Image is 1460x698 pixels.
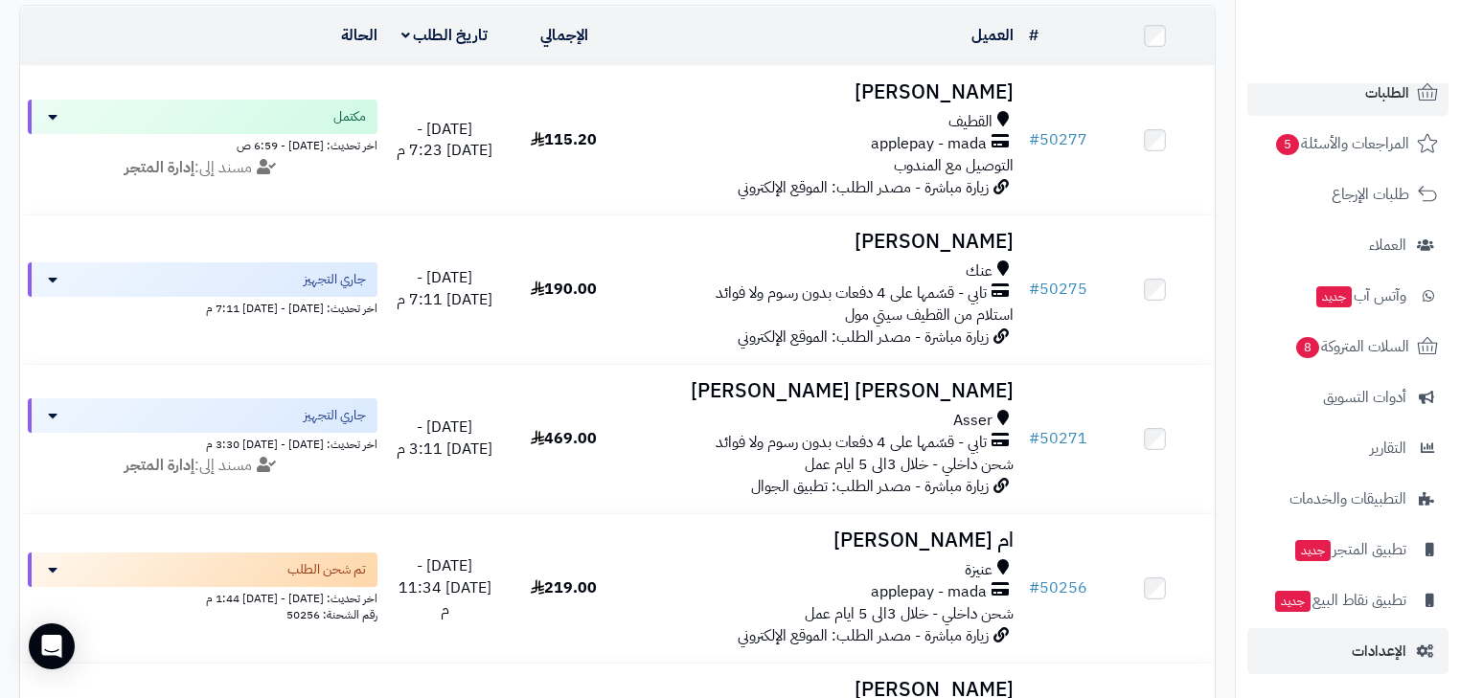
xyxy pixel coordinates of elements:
[399,554,491,621] span: [DATE] - [DATE] 11:34 م
[948,111,992,133] span: القطيف
[333,107,366,126] span: مكتمل
[631,231,1014,253] h3: [PERSON_NAME]
[1295,540,1331,561] span: جديد
[1029,576,1039,599] span: #
[1247,425,1449,471] a: التقارير
[805,602,1014,625] span: شحن داخلي - خلال 3الى 5 ايام عمل
[531,278,597,301] span: 190.00
[1029,278,1039,301] span: #
[13,157,392,179] div: مسند إلى:
[716,282,987,304] span: تابي - قسّمها على 4 دفعات بدون رسوم ولا فوائد
[871,581,987,603] span: applepay - mada
[1029,427,1087,450] a: #50271
[1276,134,1300,156] span: 5
[1369,232,1406,259] span: العملاء
[1029,128,1039,151] span: #
[631,380,1014,402] h3: [PERSON_NAME] [PERSON_NAME]
[28,433,377,453] div: اخر تحديث: [DATE] - [DATE] 3:30 م
[1273,587,1406,614] span: تطبيق نقاط البيع
[401,24,489,47] a: تاريخ الطلب
[1029,24,1038,47] a: #
[287,560,366,579] span: تم شحن الطلب
[1316,286,1352,307] span: جديد
[631,81,1014,103] h3: [PERSON_NAME]
[751,475,989,498] span: زيارة مباشرة - مصدر الطلب: تطبيق الجوال
[1332,181,1409,208] span: طلبات الإرجاع
[1314,282,1406,309] span: وآتس آب
[531,128,597,151] span: 115.20
[1370,435,1406,462] span: التقارير
[1274,130,1409,157] span: المراجعات والأسئلة
[397,118,492,163] span: [DATE] - [DATE] 7:23 م
[286,606,377,623] span: رقم الشحنة: 50256
[738,624,989,647] span: زيارة مباشرة - مصدر الطلب: الموقع الإلكتروني
[1294,333,1409,360] span: السلات المتروكة
[738,326,989,349] span: زيارة مباشرة - مصدر الطلب: الموقع الإلكتروني
[1247,222,1449,268] a: العملاء
[1029,278,1087,301] a: #50275
[631,529,1014,552] h3: ام [PERSON_NAME]
[716,432,987,454] span: تابي - قسّمها على 4 دفعات بدون رسوم ولا فوائد
[971,24,1014,47] a: العميل
[29,623,75,669] div: Open Intercom Messenger
[1247,121,1449,167] a: المراجعات والأسئلة5
[1247,273,1449,319] a: وآتس آبجديد
[1296,337,1320,359] span: 8
[1330,44,1442,84] img: logo-2.png
[1029,128,1087,151] a: #50277
[1365,79,1409,106] span: الطلبات
[1293,536,1406,563] span: تطبيق المتجر
[738,176,989,199] span: زيارة مباشرة - مصدر الطلب: الموقع الإلكتروني
[1247,628,1449,674] a: الإعدادات
[125,156,194,179] strong: إدارة المتجر
[397,266,492,311] span: [DATE] - [DATE] 7:11 م
[1247,324,1449,370] a: السلات المتروكة8
[28,587,377,607] div: اخر تحديث: [DATE] - [DATE] 1:44 م
[397,416,492,461] span: [DATE] - [DATE] 3:11 م
[540,24,588,47] a: الإجمالي
[1247,171,1449,217] a: طلبات الإرجاع
[1029,427,1039,450] span: #
[1289,485,1406,512] span: التطبيقات والخدمات
[965,559,992,581] span: عنيزة
[1247,577,1449,623] a: تطبيق نقاط البيعجديد
[341,24,377,47] a: الحالة
[1323,384,1406,411] span: أدوات التسويق
[1029,576,1087,599] a: #50256
[1352,638,1406,664] span: الإعدادات
[304,270,366,289] span: جاري التجهيز
[28,297,377,317] div: اخر تحديث: [DATE] - [DATE] 7:11 م
[1247,476,1449,522] a: التطبيقات والخدمات
[13,455,392,477] div: مسند إلى:
[531,427,597,450] span: 469.00
[845,304,1014,326] span: استلام من القطيف سيتي مول
[531,576,597,599] span: 219.00
[28,134,377,154] div: اخر تحديث: [DATE] - 6:59 ص
[1247,374,1449,420] a: أدوات التسويق
[1275,591,1311,612] span: جديد
[894,154,1014,177] span: التوصيل مع المندوب
[304,406,366,425] span: جاري التجهيز
[1247,70,1449,116] a: الطلبات
[966,260,992,282] span: عنك
[1247,527,1449,573] a: تطبيق المتجرجديد
[125,454,194,477] strong: إدارة المتجر
[953,410,992,432] span: Asser
[805,453,1014,476] span: شحن داخلي - خلال 3الى 5 ايام عمل
[871,133,987,155] span: applepay - mada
